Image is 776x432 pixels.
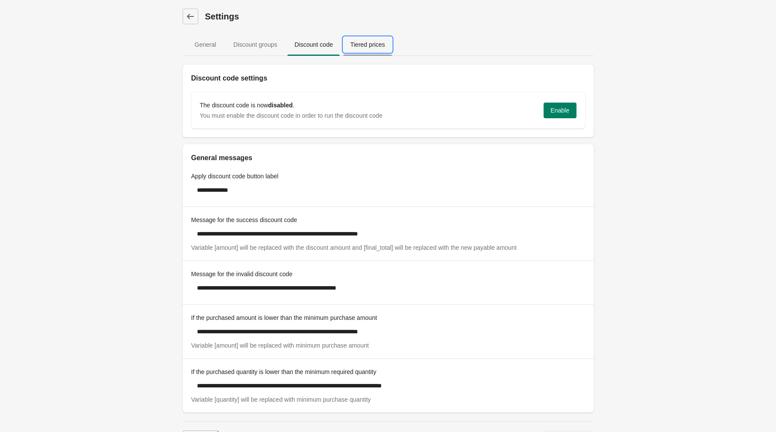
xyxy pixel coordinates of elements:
div: Variable [amount] will be replaced with the discount amount and [final_total] will be replaced wi... [191,243,585,252]
label: Message for the invalid discount code [191,270,293,278]
label: Message for the success discount code [191,216,297,224]
label: If the purchased quantity is lower than the minimum required quantity [191,368,377,376]
div: Variable [amount] will be replaced with minimum purchase amount [191,341,585,350]
span: Enable [551,107,570,114]
span: disabled [268,102,293,109]
span: General [188,37,223,52]
span: You must enable the discount code in order to run the discount code [200,112,383,119]
div: The discount code is now . [200,101,537,110]
label: If the purchased amount is lower than the minimum purchase amount [191,313,377,322]
h1: Settings [205,10,594,23]
span: Tiered prices [343,37,392,52]
label: Apply discount code button label [191,172,279,181]
div: Variable [quantity] will be replaced with minimum purchase quantity [191,395,585,404]
span: Discount groups [226,37,284,52]
button: General [186,33,225,56]
span: Discount code [287,37,340,52]
h2: Discount code settings [191,73,585,84]
h2: General messages [191,153,585,163]
a: Dashboard [183,9,198,24]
